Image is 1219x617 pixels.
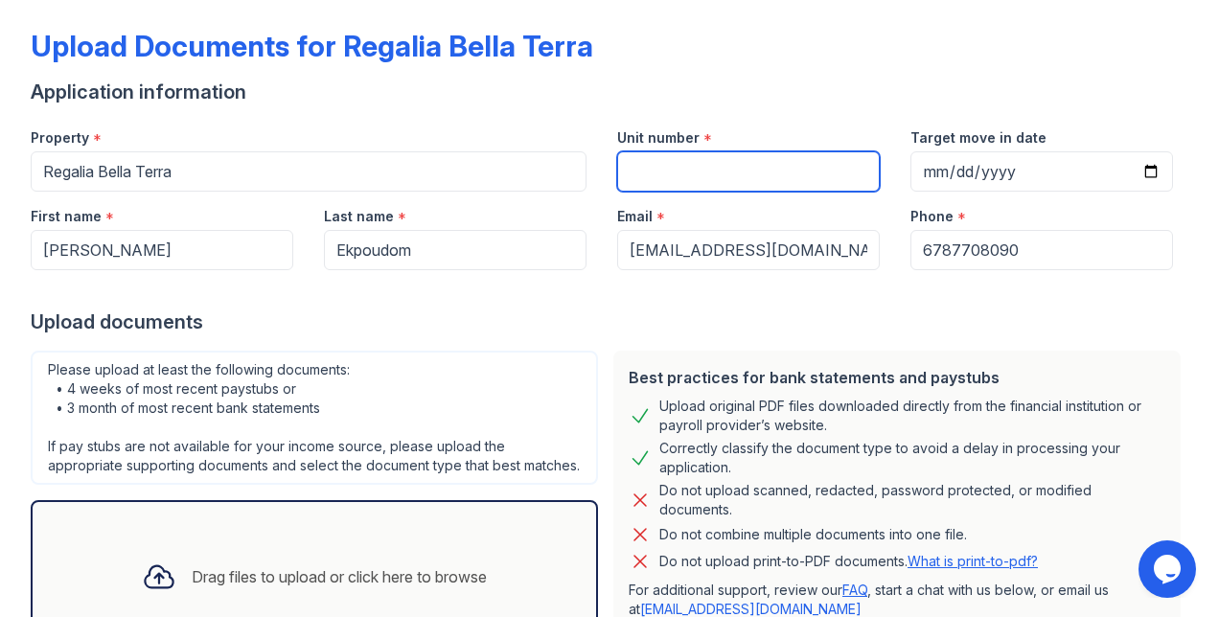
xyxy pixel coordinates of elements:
div: Do not upload scanned, redacted, password protected, or modified documents. [659,481,1165,519]
label: First name [31,207,102,226]
div: Do not combine multiple documents into one file. [659,523,967,546]
label: Unit number [617,128,700,148]
a: FAQ [842,582,867,598]
p: Do not upload print-to-PDF documents. [659,552,1038,571]
div: Please upload at least the following documents: • 4 weeks of most recent paystubs or • 3 month of... [31,351,598,485]
div: Application information [31,79,1188,105]
label: Property [31,128,89,148]
label: Target move in date [910,128,1046,148]
iframe: chat widget [1138,540,1200,598]
div: Correctly classify the document type to avoid a delay in processing your application. [659,439,1165,477]
div: Upload original PDF files downloaded directly from the financial institution or payroll provider’... [659,397,1165,435]
div: Best practices for bank statements and paystubs [629,366,1165,389]
div: Upload documents [31,308,1188,335]
label: Last name [324,207,394,226]
div: Drag files to upload or click here to browse [192,565,487,588]
a: [EMAIL_ADDRESS][DOMAIN_NAME] [640,601,862,617]
label: Phone [910,207,954,226]
label: Email [617,207,653,226]
a: What is print-to-pdf? [908,553,1038,569]
div: Upload Documents for Regalia Bella Terra [31,29,593,63]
